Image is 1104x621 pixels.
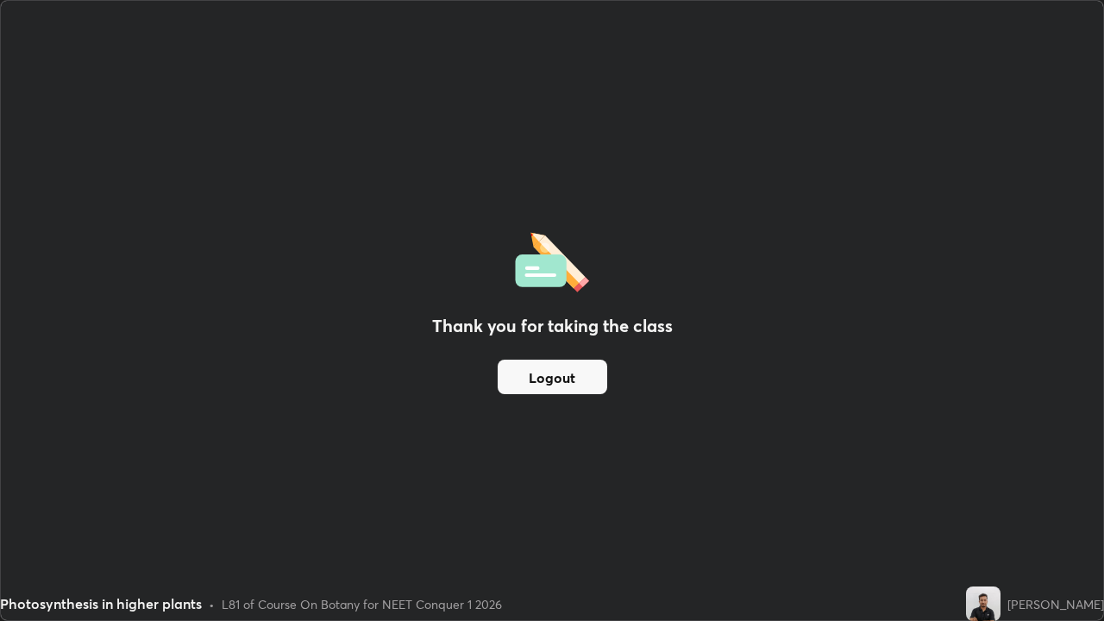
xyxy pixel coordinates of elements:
div: L81 of Course On Botany for NEET Conquer 1 2026 [222,595,502,613]
div: • [209,595,215,613]
img: c49c0c93d85048bcae459b4d218764b0.jpg [966,586,1000,621]
h2: Thank you for taking the class [432,313,673,339]
button: Logout [498,360,607,394]
img: offlineFeedback.1438e8b3.svg [515,227,589,292]
div: [PERSON_NAME] [1007,595,1104,613]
